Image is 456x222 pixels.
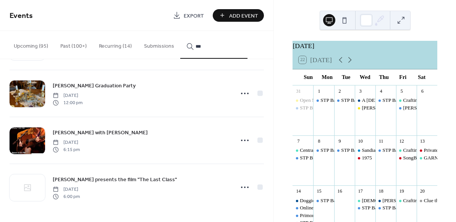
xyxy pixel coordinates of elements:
div: Mon [318,69,337,85]
div: STP Baby with the bath water rehearsals [341,147,423,154]
div: 9 [336,138,343,145]
div: Shamanic Healing Circle with Sarah Sol [355,197,375,204]
div: Clue the Movie [417,197,437,204]
div: Fri [393,69,412,85]
div: 17 [357,188,364,195]
div: Sat [412,69,431,85]
div: 2 [336,88,343,94]
div: STP Baby with the bath water rehearsals [320,147,402,154]
div: STP Baby with the bath water rehearsals [320,197,402,204]
span: [DATE] [53,92,82,99]
div: SongBird Rehearsal [396,154,417,161]
div: 1 [316,88,322,94]
div: Crafting Circle [396,147,417,154]
div: Sandia Hearing Aid Center [362,147,416,154]
span: Add Event [229,12,258,20]
div: Doggie Market [300,197,330,204]
div: Open Mic [293,97,313,104]
div: Central [US_STATE] Humanist [300,147,364,154]
div: 5 [398,88,405,94]
div: [DATE] [293,41,437,51]
span: [PERSON_NAME] Graduation Party [53,82,136,90]
div: GARNA presents Colorado Environmental Film Fest [417,154,437,161]
div: SongBird Rehearsal [403,154,444,161]
span: 6:00 pm [53,193,80,200]
button: Add Event [213,9,264,22]
div: Primordial Sound Meditation with [PERSON_NAME] [300,212,410,219]
div: Online Silent Auction for Campout for the cause ends [300,204,408,211]
button: Upcoming (95) [8,31,54,58]
div: 19 [398,188,405,195]
span: 6:15 pm [53,146,80,153]
div: STP Baby with the bath water rehearsals [362,204,443,211]
div: Clue the Movie [424,197,455,204]
div: STP Baby with the bath water rehearsals [313,197,334,204]
button: Past (100+) [54,31,93,58]
div: STP Baby with the bath water rehearsals [313,97,334,104]
div: A Church Board Meeting [355,97,375,104]
div: STP Baby with the bath water rehearsals [300,105,382,111]
div: STP Baby with the bath water rehearsals [334,97,355,104]
div: Crafting Circle [396,197,417,204]
div: STP Baby with the bath water rehearsals [334,147,355,154]
div: Doggie Market [293,197,313,204]
div: STP Baby with the bath water rehearsals [355,204,375,211]
div: Salida Moth Mixed ages auditions [396,105,417,111]
div: Crafting Circle [396,97,417,104]
div: 20 [419,188,425,195]
span: Events [10,8,33,23]
div: 1975 [355,154,375,161]
div: 7 [295,138,302,145]
div: Central Colorado Humanist [293,147,313,154]
div: 16 [336,188,343,195]
div: 3 [357,88,364,94]
div: 12 [398,138,405,145]
a: [PERSON_NAME] with [PERSON_NAME] [53,128,148,137]
div: STP Baby with the bath water rehearsals [320,97,402,104]
div: 14 [295,188,302,195]
div: 6 [419,88,425,94]
div: Crafting Circle [403,197,433,204]
div: STP Baby with the bath water rehearsals [341,97,423,104]
div: STP Baby with the bath water rehearsals [300,154,382,161]
span: [DATE] [53,139,80,146]
div: Tue [336,69,356,85]
div: 31 [295,88,302,94]
div: STP Baby with the bath water rehearsals [293,105,313,111]
div: A [DEMOGRAPHIC_DATA] Board Meeting [362,97,454,104]
div: Private rehearsal [417,147,437,154]
div: 1975 [362,154,372,161]
div: STP Baby with the bath water rehearsals [375,204,396,211]
span: [DATE] [53,186,80,193]
span: 12:00 pm [53,99,82,106]
div: Sun [299,69,318,85]
div: 10 [357,138,364,145]
span: [PERSON_NAME] presents the film "The Last Class" [53,176,177,184]
div: [PERSON_NAME] [383,197,423,204]
div: 13 [419,138,425,145]
div: 18 [378,188,384,195]
div: Reed Foehl [375,197,396,204]
div: Crafting Circle [403,147,433,154]
div: Thu [374,69,393,85]
div: 11 [378,138,384,145]
div: 8 [316,138,322,145]
div: STP Baby with the bath water rehearsals [375,97,396,104]
a: Export [167,9,210,22]
div: Online Silent Auction for Campout for the cause ends [293,204,313,211]
a: [PERSON_NAME] Graduation Party [53,81,136,90]
div: STP Baby with the bath water rehearsals [375,147,396,154]
div: Primordial Sound Meditation with Priti Chanda Klco [293,212,313,219]
div: STP Baby with the bath water rehearsals [293,154,313,161]
div: 4 [378,88,384,94]
div: Crafting Circle [403,97,433,104]
a: [PERSON_NAME] presents the film "The Last Class" [53,175,177,184]
div: STP Baby with the bath water rehearsals [313,147,334,154]
div: Open Mic [300,97,320,104]
button: Submissions [138,31,180,58]
div: Sandia Hearing Aid Center [355,147,375,154]
div: Matt Flinner Trio opening guest Briony Hunn [355,105,375,111]
span: [PERSON_NAME] with [PERSON_NAME] [53,129,148,137]
button: Recurring (14) [93,31,138,58]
